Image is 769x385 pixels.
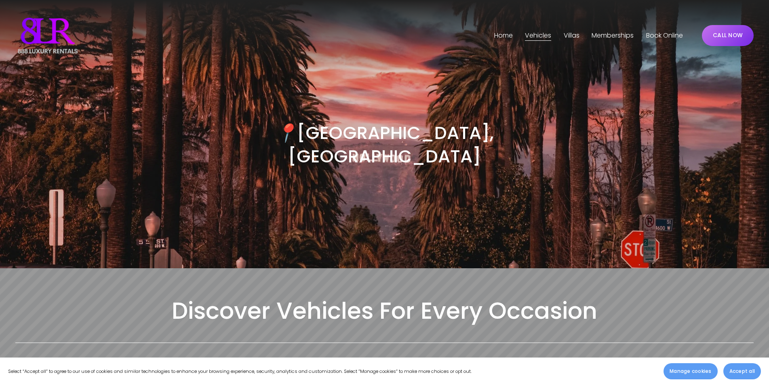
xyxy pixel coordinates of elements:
[664,363,717,379] button: Manage cookies
[15,15,80,56] img: Luxury Car &amp; Home Rentals For Every Occasion
[525,30,551,42] span: Vehicles
[15,296,754,326] h2: Discover Vehicles For Every Occasion
[564,30,579,42] span: Villas
[564,29,579,42] a: folder dropdown
[646,29,683,42] a: Book Online
[275,120,297,145] em: 📍
[723,363,761,379] button: Accept all
[8,367,472,376] p: Select “Accept all” to agree to our use of cookies and similar technologies to enhance your brows...
[525,29,551,42] a: folder dropdown
[494,29,513,42] a: Home
[670,368,711,375] span: Manage cookies
[702,25,754,46] a: CALL NOW
[592,29,634,42] a: Memberships
[200,121,569,168] h3: [GEOGRAPHIC_DATA], [GEOGRAPHIC_DATA]
[729,368,755,375] span: Accept all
